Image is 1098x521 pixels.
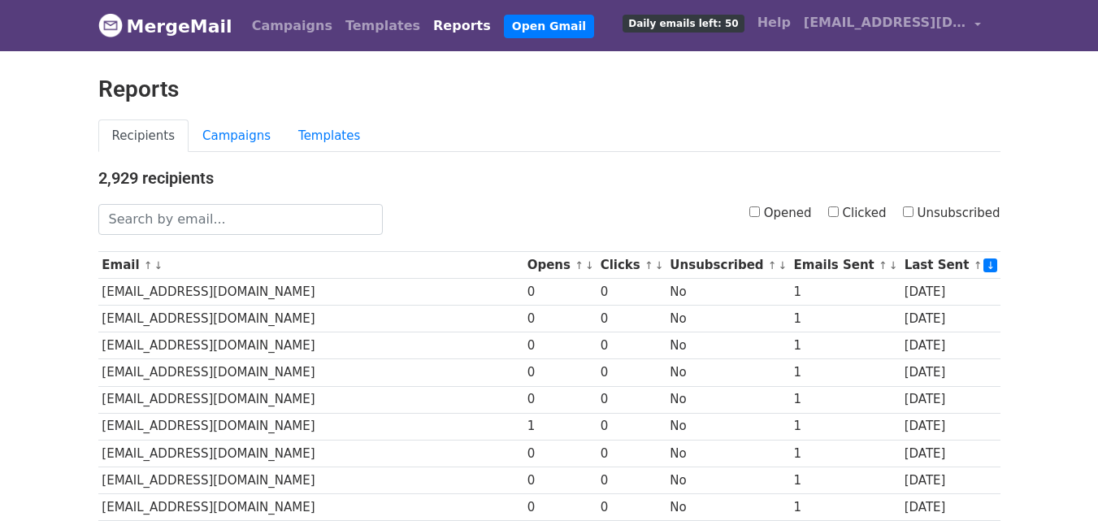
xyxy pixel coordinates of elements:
[98,119,189,153] a: Recipients
[666,359,790,386] td: No
[98,386,523,413] td: [EMAIL_ADDRESS][DOMAIN_NAME]
[98,306,523,332] td: [EMAIL_ADDRESS][DOMAIN_NAME]
[189,119,284,153] a: Campaigns
[797,7,987,45] a: [EMAIL_ADDRESS][DOMAIN_NAME]
[523,359,597,386] td: 0
[144,259,153,271] a: ↑
[616,7,750,39] a: Daily emails left: 50
[768,259,777,271] a: ↑
[98,493,523,520] td: [EMAIL_ADDRESS][DOMAIN_NAME]
[523,467,597,493] td: 0
[98,467,523,493] td: [EMAIL_ADDRESS][DOMAIN_NAME]
[901,413,1000,440] td: [DATE]
[575,259,584,271] a: ↑
[790,306,901,332] td: 1
[427,10,497,42] a: Reports
[98,168,1000,188] h4: 2,929 recipients
[790,252,901,279] th: Emails Sent
[779,259,788,271] a: ↓
[245,10,339,42] a: Campaigns
[98,204,383,235] input: Search by email...
[154,259,163,271] a: ↓
[790,279,901,306] td: 1
[98,359,523,386] td: [EMAIL_ADDRESS][DOMAIN_NAME]
[284,119,374,153] a: Templates
[901,279,1000,306] td: [DATE]
[523,332,597,359] td: 0
[666,306,790,332] td: No
[504,15,594,38] a: Open Gmail
[749,206,760,217] input: Opened
[666,279,790,306] td: No
[523,440,597,467] td: 0
[666,440,790,467] td: No
[523,279,597,306] td: 0
[903,206,914,217] input: Unsubscribed
[597,279,666,306] td: 0
[98,332,523,359] td: [EMAIL_ADDRESS][DOMAIN_NAME]
[339,10,427,42] a: Templates
[983,258,997,272] a: ↓
[597,306,666,332] td: 0
[597,386,666,413] td: 0
[901,359,1000,386] td: [DATE]
[879,259,888,271] a: ↑
[523,306,597,332] td: 0
[644,259,653,271] a: ↑
[655,259,664,271] a: ↓
[790,467,901,493] td: 1
[98,440,523,467] td: [EMAIL_ADDRESS][DOMAIN_NAME]
[790,413,901,440] td: 1
[751,7,797,39] a: Help
[749,204,812,223] label: Opened
[666,332,790,359] td: No
[98,9,232,43] a: MergeMail
[828,204,887,223] label: Clicked
[974,259,983,271] a: ↑
[523,386,597,413] td: 0
[901,332,1000,359] td: [DATE]
[901,386,1000,413] td: [DATE]
[790,493,901,520] td: 1
[804,13,966,33] span: [EMAIL_ADDRESS][DOMAIN_NAME]
[98,13,123,37] img: MergeMail logo
[597,493,666,520] td: 0
[790,386,901,413] td: 1
[666,413,790,440] td: No
[666,386,790,413] td: No
[98,413,523,440] td: [EMAIL_ADDRESS][DOMAIN_NAME]
[901,467,1000,493] td: [DATE]
[523,493,597,520] td: 0
[585,259,594,271] a: ↓
[828,206,839,217] input: Clicked
[597,252,666,279] th: Clicks
[901,493,1000,520] td: [DATE]
[790,332,901,359] td: 1
[98,252,523,279] th: Email
[790,440,901,467] td: 1
[666,252,790,279] th: Unsubscribed
[597,467,666,493] td: 0
[889,259,898,271] a: ↓
[623,15,744,33] span: Daily emails left: 50
[903,204,1000,223] label: Unsubscribed
[901,440,1000,467] td: [DATE]
[597,359,666,386] td: 0
[597,332,666,359] td: 0
[790,359,901,386] td: 1
[98,76,1000,103] h2: Reports
[901,306,1000,332] td: [DATE]
[597,440,666,467] td: 0
[666,467,790,493] td: No
[523,413,597,440] td: 1
[523,252,597,279] th: Opens
[597,413,666,440] td: 0
[98,279,523,306] td: [EMAIL_ADDRESS][DOMAIN_NAME]
[901,252,1000,279] th: Last Sent
[666,493,790,520] td: No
